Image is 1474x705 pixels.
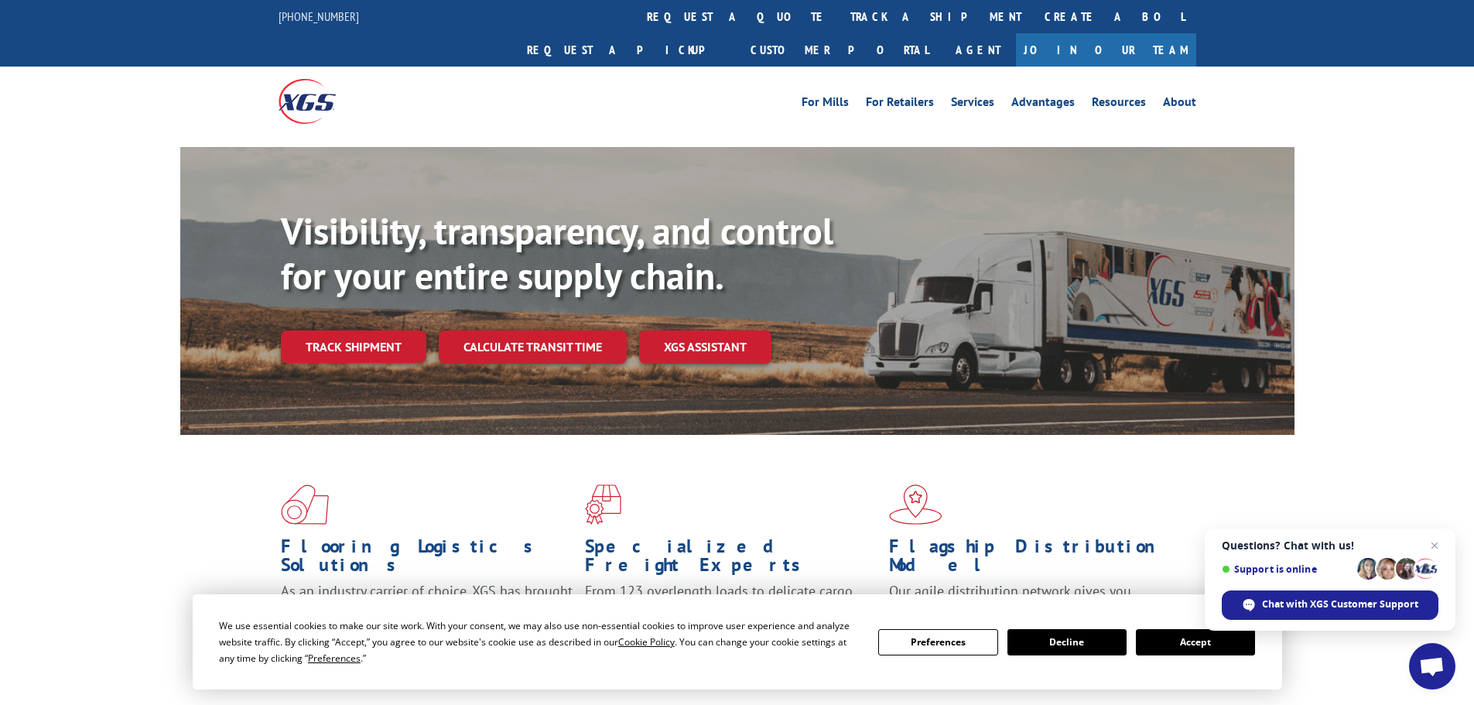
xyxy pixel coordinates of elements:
div: We use essential cookies to make our site work. With your consent, we may also use non-essential ... [219,618,860,666]
button: Accept [1136,629,1255,655]
a: XGS ASSISTANT [639,330,771,364]
a: Calculate transit time [439,330,627,364]
a: About [1163,96,1196,113]
a: Customer Portal [739,33,940,67]
button: Preferences [878,629,997,655]
span: Our agile distribution network gives you nationwide inventory management on demand. [889,582,1174,618]
a: Agent [940,33,1016,67]
div: Cookie Consent Prompt [193,594,1282,690]
a: Services [951,96,994,113]
span: Support is online [1222,563,1352,575]
span: Cookie Policy [618,635,675,649]
img: xgs-icon-total-supply-chain-intelligence-red [281,484,329,525]
button: Decline [1007,629,1127,655]
span: Chat with XGS Customer Support [1222,590,1438,620]
a: For Retailers [866,96,934,113]
img: xgs-icon-flagship-distribution-model-red [889,484,942,525]
span: Chat with XGS Customer Support [1262,597,1418,611]
a: Join Our Team [1016,33,1196,67]
span: Questions? Chat with us! [1222,539,1438,552]
h1: Specialized Freight Experts [585,537,877,582]
h1: Flagship Distribution Model [889,537,1182,582]
h1: Flooring Logistics Solutions [281,537,573,582]
span: Preferences [308,652,361,665]
a: For Mills [802,96,849,113]
span: As an industry carrier of choice, XGS has brought innovation and dedication to flooring logistics... [281,582,573,637]
a: Track shipment [281,330,426,363]
a: [PHONE_NUMBER] [279,9,359,24]
p: From 123 overlength loads to delicate cargo, our experienced staff knows the best way to move you... [585,582,877,651]
a: Advantages [1011,96,1075,113]
a: Open chat [1409,643,1455,690]
b: Visibility, transparency, and control for your entire supply chain. [281,207,833,299]
a: Resources [1092,96,1146,113]
a: Request a pickup [515,33,739,67]
img: xgs-icon-focused-on-flooring-red [585,484,621,525]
